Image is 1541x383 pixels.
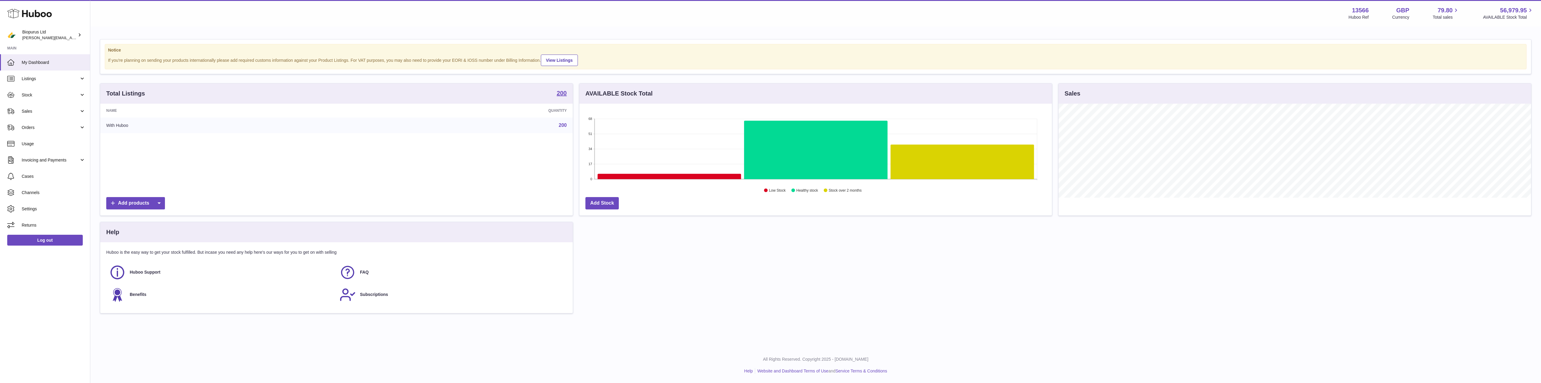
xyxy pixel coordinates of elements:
[757,369,828,373] a: Website and Dashboard Terms of Use
[106,228,119,236] h3: Help
[1352,6,1369,14] strong: 13566
[22,174,85,179] span: Cases
[22,76,79,82] span: Listings
[559,123,567,128] a: 200
[22,222,85,228] span: Returns
[588,162,592,166] text: 17
[106,250,567,255] p: Huboo is the easy way to get your stock fulfilled. But incase you need any help here's our ways f...
[22,206,85,212] span: Settings
[22,108,79,114] span: Sales
[100,118,349,133] td: With Huboo
[22,60,85,65] span: My Dashboard
[22,190,85,196] span: Channels
[829,188,861,193] text: Stock over 2 months
[7,30,16,39] img: peter@biopurus.co.uk
[130,292,146,297] span: Benefits
[22,35,121,40] span: [PERSON_NAME][EMAIL_ADDRESS][DOMAIN_NAME]
[22,29,76,41] div: Biopurus Ltd
[557,90,567,97] a: 200
[340,264,564,281] a: FAQ
[588,117,592,121] text: 68
[541,55,578,66] a: View Listings
[1349,14,1369,20] div: Huboo Ref
[22,157,79,163] span: Invoicing and Payments
[590,177,592,181] text: 0
[108,47,1523,53] strong: Notice
[340,287,564,303] a: Subscriptions
[755,368,887,374] li: and
[1396,6,1409,14] strong: GBP
[7,235,83,246] a: Log out
[585,197,619,209] a: Add Stock
[1483,14,1534,20] span: AVAILABLE Stock Total
[1483,6,1534,20] a: 56,979.95 AVAILABLE Stock Total
[557,90,567,96] strong: 200
[585,89,653,98] h3: AVAILABLE Stock Total
[109,264,333,281] a: Huboo Support
[769,188,786,193] text: Low Stock
[744,369,753,373] a: Help
[100,104,349,118] th: Name
[108,54,1523,66] div: If you're planning on sending your products internationally please add required customs informati...
[106,197,165,209] a: Add products
[349,104,573,118] th: Quantity
[22,141,85,147] span: Usage
[130,269,160,275] span: Huboo Support
[1437,6,1453,14] span: 79.80
[1065,89,1080,98] h3: Sales
[1433,6,1459,20] a: 79.80 Total sales
[1392,14,1409,20] div: Currency
[796,188,818,193] text: Healthy stock
[1433,14,1459,20] span: Total sales
[588,147,592,151] text: 34
[22,125,79,130] span: Orders
[95,356,1536,362] p: All Rights Reserved. Copyright 2025 - [DOMAIN_NAME]
[836,369,887,373] a: Service Terms & Conditions
[1500,6,1527,14] span: 56,979.95
[22,92,79,98] span: Stock
[106,89,145,98] h3: Total Listings
[109,287,333,303] a: Benefits
[360,269,369,275] span: FAQ
[588,132,592,136] text: 51
[360,292,388,297] span: Subscriptions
